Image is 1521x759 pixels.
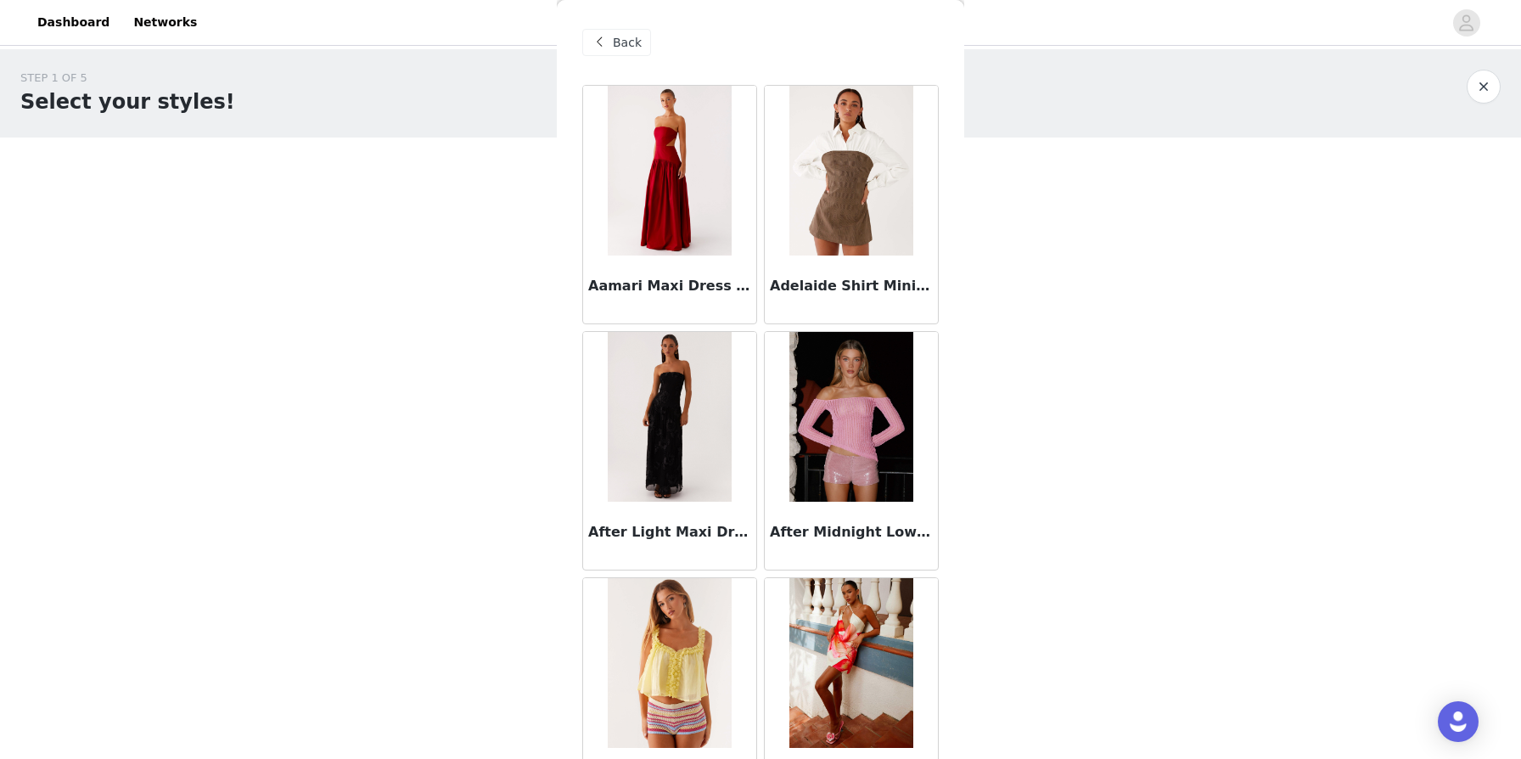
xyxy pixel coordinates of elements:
[770,276,933,296] h3: Adelaide Shirt Mini Dress - Brown
[789,578,912,748] img: Aiva Mini Dress - Yellow Floral
[123,3,207,42] a: Networks
[770,522,933,543] h3: After Midnight Low Rise Sequin Mini Shorts - Pink
[588,522,751,543] h3: After Light Maxi Dress - Black
[608,578,731,748] img: Aimee Top - Yellow
[1458,9,1474,37] div: avatar
[27,3,120,42] a: Dashboard
[20,87,235,117] h1: Select your styles!
[1438,701,1479,742] div: Open Intercom Messenger
[789,332,912,502] img: After Midnight Low Rise Sequin Mini Shorts - Pink
[608,332,731,502] img: After Light Maxi Dress - Black
[613,34,642,52] span: Back
[20,70,235,87] div: STEP 1 OF 5
[608,86,731,256] img: Aamari Maxi Dress - Red
[789,86,912,256] img: Adelaide Shirt Mini Dress - Brown
[588,276,751,296] h3: Aamari Maxi Dress - Red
